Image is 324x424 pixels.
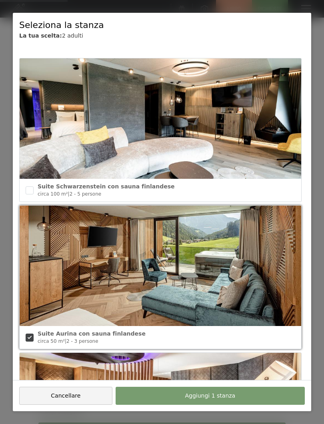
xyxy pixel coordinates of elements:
button: Aggiungi 1 stanza [116,387,305,405]
img: Suite Schwarzenstein con sauna finlandese [20,58,301,179]
img: Suite Aurina con sauna finlandese [20,206,301,326]
font: circa 100 m² [38,191,68,197]
font: 2 - 3 persone [66,338,98,344]
font: Aggiungi 1 stanza [185,392,235,399]
font: Suite Aurina con sauna finlandese [38,330,146,337]
font: La tua scelta: [19,32,62,39]
font: circa 50 m² [38,338,65,344]
font: Seleziona la stanza [19,20,104,30]
font: | [68,191,70,197]
font: 2 - 5 persone [70,191,102,197]
button: Cancellare [19,387,112,405]
font: Cancellare [51,392,80,399]
font: 2 adulti [62,32,83,39]
font: Suite Schwarzenstein con sauna finlandese [38,183,175,190]
font: | [65,338,66,344]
